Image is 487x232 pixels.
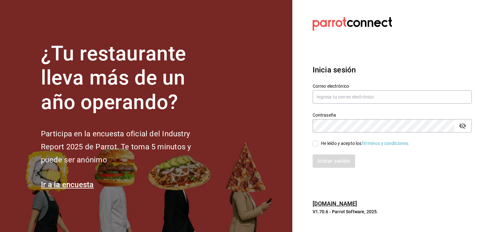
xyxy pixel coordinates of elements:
label: Correo electrónico [313,84,472,88]
h3: Inicia sesión [313,64,472,76]
a: [DOMAIN_NAME] [313,200,357,207]
div: He leído y acepto los [321,140,410,147]
a: Ir a la encuesta [41,180,94,189]
a: Términos y condiciones. [361,141,409,146]
h1: ¿Tu restaurante lleva más de un año operando? [41,42,212,115]
button: passwordField [457,120,468,131]
h2: Participa en la encuesta oficial del Industry Report 2025 de Parrot. Te toma 5 minutos y puede se... [41,127,212,166]
label: Contraseña [313,113,472,117]
input: Ingresa tu correo electrónico [313,90,472,104]
p: V1.70.6 - Parrot Software, 2025. [313,208,472,215]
